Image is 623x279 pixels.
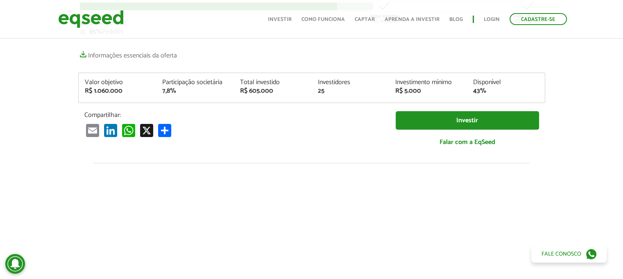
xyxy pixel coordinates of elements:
[268,17,292,22] a: Investir
[396,111,539,130] a: Investir
[84,123,101,137] a: Email
[240,88,306,94] div: R$ 605.000
[162,88,228,94] div: 7,8%
[385,17,439,22] a: Aprenda a investir
[78,48,177,59] a: Informações essenciais da oferta
[395,79,461,86] div: Investimento mínimo
[355,17,375,22] a: Captar
[84,111,383,119] p: Compartilhar:
[317,79,383,86] div: Investidores
[531,245,607,263] a: Fale conosco
[396,134,539,151] a: Falar com a EqSeed
[102,123,119,137] a: LinkedIn
[301,17,345,22] a: Como funciona
[240,79,306,86] div: Total investido
[85,88,150,94] div: R$ 1.060.000
[484,17,500,22] a: Login
[85,79,150,86] div: Valor objetivo
[138,123,155,137] a: X
[449,17,463,22] a: Blog
[162,79,228,86] div: Participação societária
[473,88,539,94] div: 43%
[58,8,124,30] img: EqSeed
[473,79,539,86] div: Disponível
[510,13,567,25] a: Cadastre-se
[120,123,137,137] a: WhatsApp
[395,88,461,94] div: R$ 5.000
[156,123,173,137] a: Compartilhar
[317,88,383,94] div: 25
